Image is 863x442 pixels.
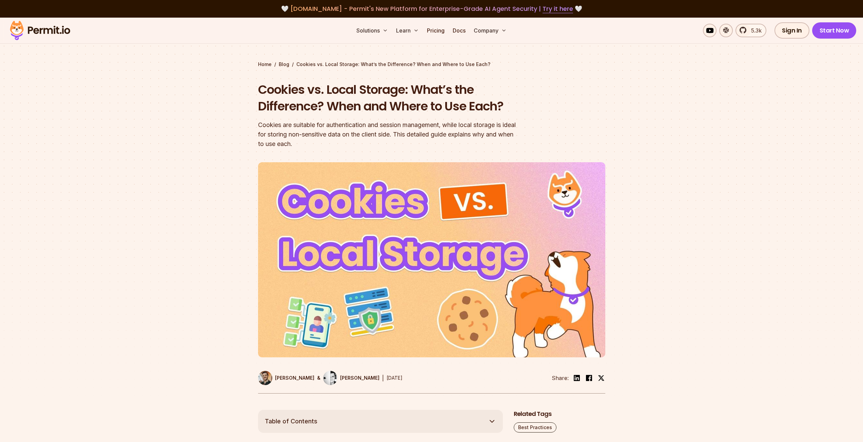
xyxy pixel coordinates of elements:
[382,374,384,382] div: |
[514,410,605,418] h2: Related Tags
[258,410,503,433] button: Table of Contents
[323,371,379,385] a: [PERSON_NAME]
[543,4,573,13] a: Try it here
[393,24,421,37] button: Learn
[598,375,605,381] img: twitter
[354,24,391,37] button: Solutions
[258,81,518,115] h1: Cookies vs. Local Storage: What’s the Difference? When and Where to Use Each?
[279,61,289,68] a: Blog
[747,26,762,35] span: 5.3k
[812,22,857,39] a: Start Now
[424,24,447,37] a: Pricing
[258,61,272,68] a: Home
[387,375,403,381] time: [DATE]
[735,24,766,37] a: 5.3k
[552,374,569,382] li: Share:
[514,422,556,433] a: Best Practices
[258,371,272,385] img: Daniel Bass
[265,417,317,426] span: Table of Contents
[258,61,605,68] div: / /
[585,374,593,382] img: facebook
[275,375,314,381] p: [PERSON_NAME]
[16,4,847,14] div: 🤍 🤍
[573,374,581,382] img: linkedin
[774,22,809,39] a: Sign In
[323,371,337,385] img: Filip Grebowski
[450,24,468,37] a: Docs
[258,162,605,357] img: Cookies vs. Local Storage: What’s the Difference? When and Where to Use Each?
[471,24,509,37] button: Company
[7,19,73,42] img: Permit logo
[317,375,320,381] p: &
[258,371,314,385] a: [PERSON_NAME]
[258,120,518,149] div: Cookies are suitable for authentication and session management, while local storage is ideal for ...
[290,4,573,13] span: [DOMAIN_NAME] - Permit's New Platform for Enterprise-Grade AI Agent Security |
[340,375,379,381] p: [PERSON_NAME]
